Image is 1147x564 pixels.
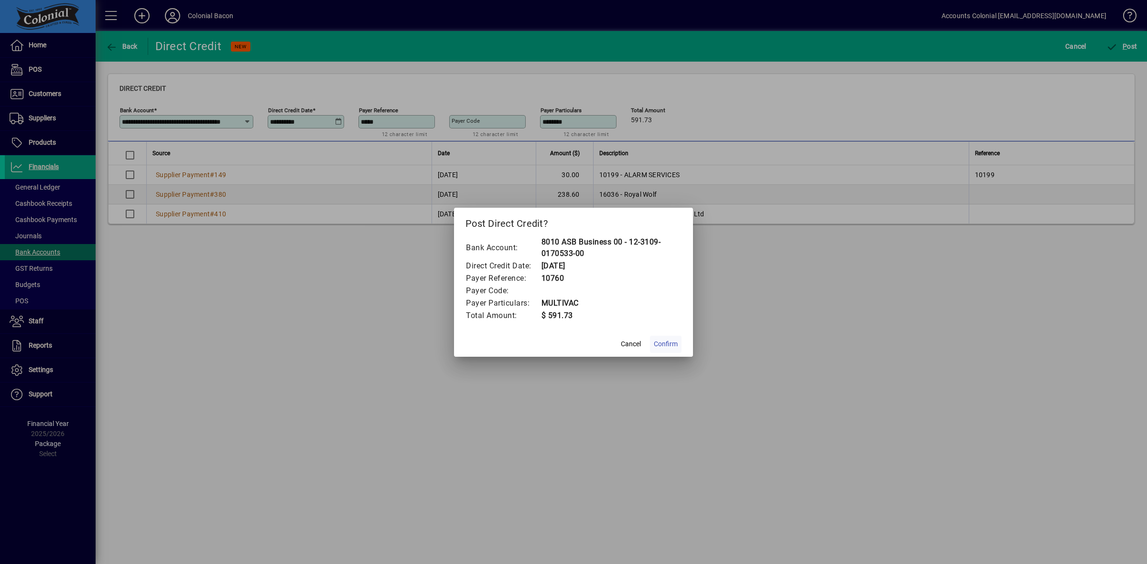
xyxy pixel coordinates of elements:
td: 10760 [541,272,682,285]
td: Bank Account: [465,236,541,260]
td: [DATE] [541,260,682,272]
h2: Post Direct Credit? [454,208,693,235]
button: Confirm [650,336,682,353]
td: 8010 ASB Business 00 - 12-3109-0170533-00 [541,236,682,260]
td: Total Amount: [465,309,541,322]
td: $ 591.73 [541,309,682,322]
td: Payer Particulars: [465,297,541,309]
button: Cancel [616,336,646,353]
td: MULTIVAC [541,297,682,309]
span: Cancel [621,339,641,349]
td: Direct Credit Date: [465,260,541,272]
td: Payer Code: [465,285,541,297]
td: Payer Reference: [465,272,541,285]
span: Confirm [654,339,678,349]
